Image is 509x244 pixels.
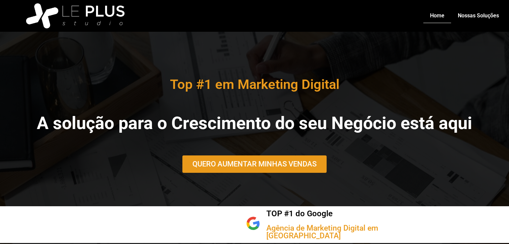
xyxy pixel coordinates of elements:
[161,8,506,23] nav: Menu
[182,155,327,173] a: QUERO AUMENTAR MINHAS VENDAS
[266,210,421,218] h2: TOP #1 do Google
[451,8,506,23] a: Nossas Soluções
[423,8,451,23] a: Home
[37,113,472,133] b: A solução para o Crescimento do seu Negócio está aqui
[192,160,317,168] span: QUERO AUMENTAR MINHAS VENDAS
[266,224,421,240] h2: Agência de Marketing Digital em [GEOGRAPHIC_DATA]
[26,3,132,28] img: logo_le_plus_studio_branco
